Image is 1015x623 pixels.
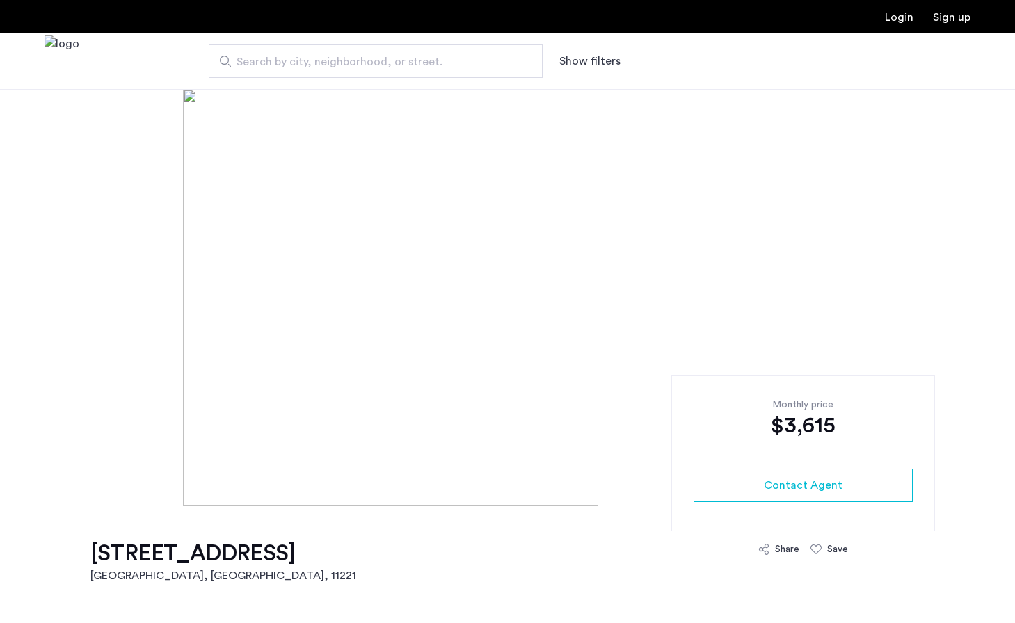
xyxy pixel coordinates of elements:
a: Login [885,12,913,23]
span: Search by city, neighborhood, or street. [237,54,504,70]
button: Show or hide filters [559,53,621,70]
a: Registration [933,12,970,23]
h1: [STREET_ADDRESS] [90,540,356,567]
h2: [GEOGRAPHIC_DATA], [GEOGRAPHIC_DATA] , 11221 [90,567,356,584]
input: Apartment Search [209,44,543,78]
div: $3,615 [694,412,913,439]
span: Contact Agent [764,477,842,494]
div: Monthly price [694,398,913,412]
img: [object%20Object] [183,89,833,506]
div: Share [775,542,799,556]
img: logo [45,35,79,88]
a: [STREET_ADDRESS][GEOGRAPHIC_DATA], [GEOGRAPHIC_DATA], 11221 [90,540,356,584]
a: Cazamio Logo [45,35,79,88]
button: button [694,469,913,502]
div: Save [827,542,848,556]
